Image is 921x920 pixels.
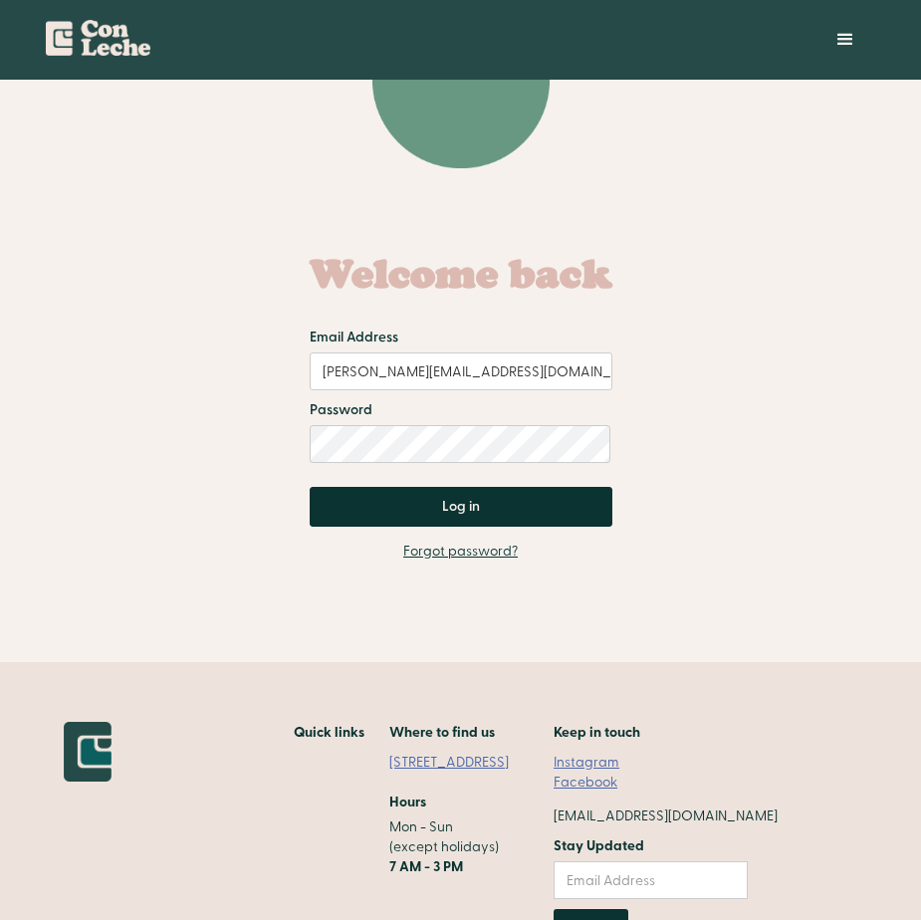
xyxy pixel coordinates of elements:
a: Instagram [554,753,619,773]
a: Facebook [554,773,617,793]
h2: Quick links [294,722,364,743]
a: home [46,10,150,64]
label: Stay Updated [554,836,748,856]
strong: 7 AM - 3 PM [389,857,463,876]
a: Forgot password? [403,542,518,562]
form: Email Form [310,232,612,527]
label: Password [310,400,372,420]
h5: Keep in touch [554,722,640,743]
a: [STREET_ADDRESS] [389,753,529,773]
h5: Hours [389,793,426,812]
input: Email [310,352,612,390]
div: menu [815,10,875,70]
h5: Where to find us [389,722,495,743]
label: Email Address [310,328,398,347]
h1: Welcome back [310,252,612,296]
input: Log in [310,487,612,527]
input: Email Address [554,861,748,899]
p: Mon - Sun (except holidays) [389,817,529,877]
div: [EMAIL_ADDRESS][DOMAIN_NAME] [554,806,778,826]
